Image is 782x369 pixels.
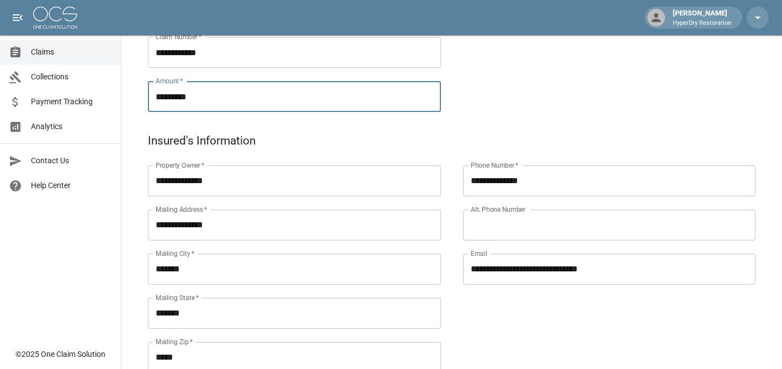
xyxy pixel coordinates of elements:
[668,8,736,28] div: [PERSON_NAME]
[156,161,205,170] label: Property Owner
[673,19,731,28] p: HyperDry Restoration
[156,293,199,302] label: Mailing State
[31,96,112,108] span: Payment Tracking
[471,161,518,170] label: Phone Number
[15,349,105,360] div: © 2025 One Claim Solution
[7,7,29,29] button: open drawer
[471,249,487,258] label: Email
[31,121,112,132] span: Analytics
[31,155,112,167] span: Contact Us
[31,46,112,58] span: Claims
[471,205,525,214] label: Alt. Phone Number
[156,205,207,214] label: Mailing Address
[156,249,195,258] label: Mailing City
[156,32,201,41] label: Claim Number
[156,76,183,85] label: Amount
[31,71,112,83] span: Collections
[33,7,77,29] img: ocs-logo-white-transparent.png
[31,180,112,191] span: Help Center
[156,337,193,346] label: Mailing Zip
